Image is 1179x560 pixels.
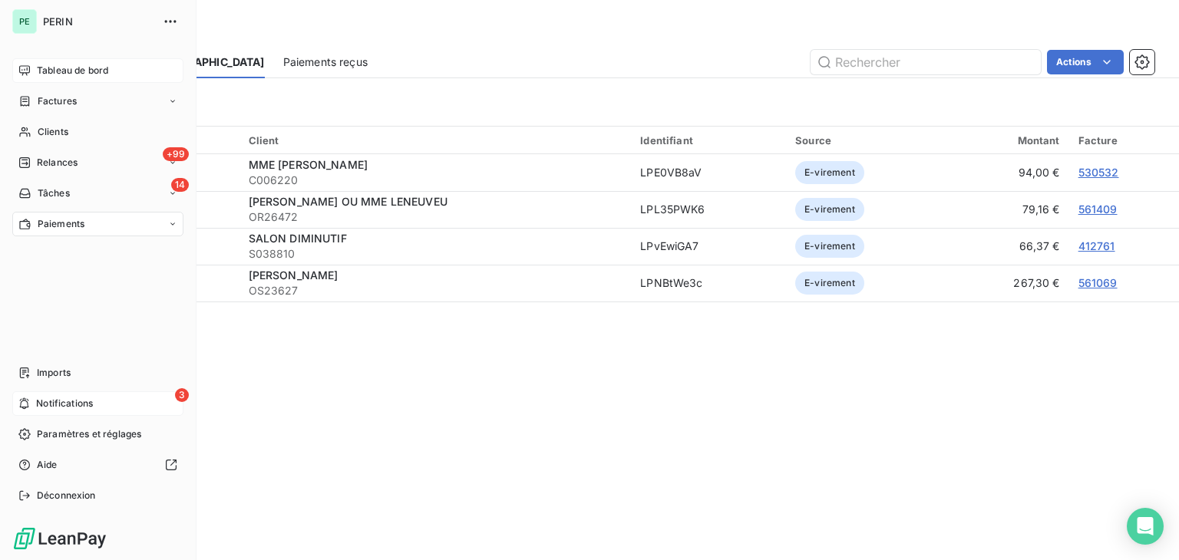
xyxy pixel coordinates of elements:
span: [PERSON_NAME] [249,268,339,282]
span: +99 [163,147,189,161]
td: LPE0VB8aV [631,154,786,191]
span: Relances [37,156,78,170]
span: PERIN [43,15,154,28]
a: Tableau de bord [12,58,183,83]
span: OS23627 [249,283,623,298]
div: PE [12,9,37,34]
td: LPNBtWe3c [631,265,786,301]
td: LPL35PWK6 [631,191,786,228]
td: 66,37 € [949,228,1069,265]
span: S038810 [249,246,623,262]
span: C006220 [249,173,623,188]
td: LPvEwiGA7 [631,228,786,265]
td: 79,16 € [949,191,1069,228]
a: 530532 [1078,166,1119,179]
div: Montant [958,134,1060,147]
div: Client [249,134,623,147]
button: Actions [1047,50,1124,74]
a: Factures [12,89,183,114]
span: Paiements reçus [283,54,368,70]
input: Rechercher [811,50,1041,74]
a: 561069 [1078,276,1118,289]
div: Open Intercom Messenger [1127,508,1164,545]
span: E-virement [795,272,864,295]
td: 94,00 € [949,154,1069,191]
a: 412761 [1078,239,1115,252]
span: MME [PERSON_NAME] [249,158,368,171]
span: E-virement [795,161,864,184]
span: Clients [38,125,68,139]
span: Tableau de bord [37,64,108,77]
span: Déconnexion [37,489,96,502]
span: Paramètres et réglages [37,427,141,441]
span: SALON DIMINUTIF [249,232,347,245]
a: Paiements [12,212,183,236]
a: 561409 [1078,203,1118,216]
img: Logo LeanPay [12,526,107,551]
a: Aide [12,453,183,477]
span: E-virement [795,235,864,258]
div: Identifiant [640,134,777,147]
span: Notifications [36,397,93,410]
div: Source [795,134,940,147]
span: Tâches [38,186,70,200]
a: +99Relances [12,150,183,175]
span: E-virement [795,198,864,221]
span: Factures [38,94,77,108]
a: 14Tâches [12,181,183,206]
span: 14 [171,178,189,192]
a: Paramètres et réglages [12,422,183,446]
span: Paiements [38,217,84,231]
td: 267,30 € [949,265,1069,301]
span: Imports [37,366,71,380]
span: 3 [175,388,189,402]
a: Clients [12,120,183,144]
span: OR26472 [249,209,623,225]
div: Facture [1078,134,1170,147]
span: [PERSON_NAME] OU MME LENEUVEU [249,195,447,208]
a: Imports [12,361,183,385]
span: Aide [37,458,58,472]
